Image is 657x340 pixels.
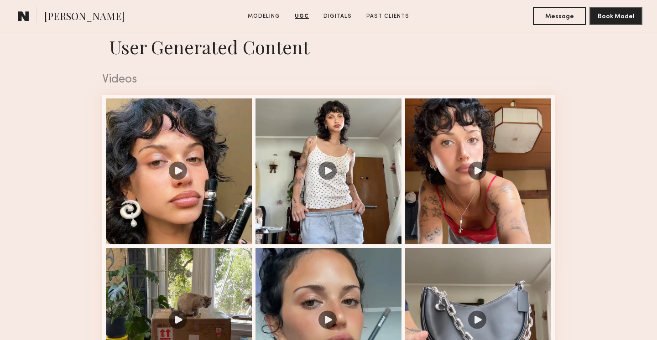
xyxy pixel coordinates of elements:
[44,9,125,25] span: [PERSON_NAME]
[291,12,313,21] a: UGC
[320,12,355,21] a: Digitals
[363,12,413,21] a: Past Clients
[95,35,562,59] h1: User Generated Content
[533,7,586,25] button: Message
[244,12,284,21] a: Modeling
[102,74,555,86] div: Videos
[589,7,642,25] button: Book Model
[589,12,642,20] a: Book Model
